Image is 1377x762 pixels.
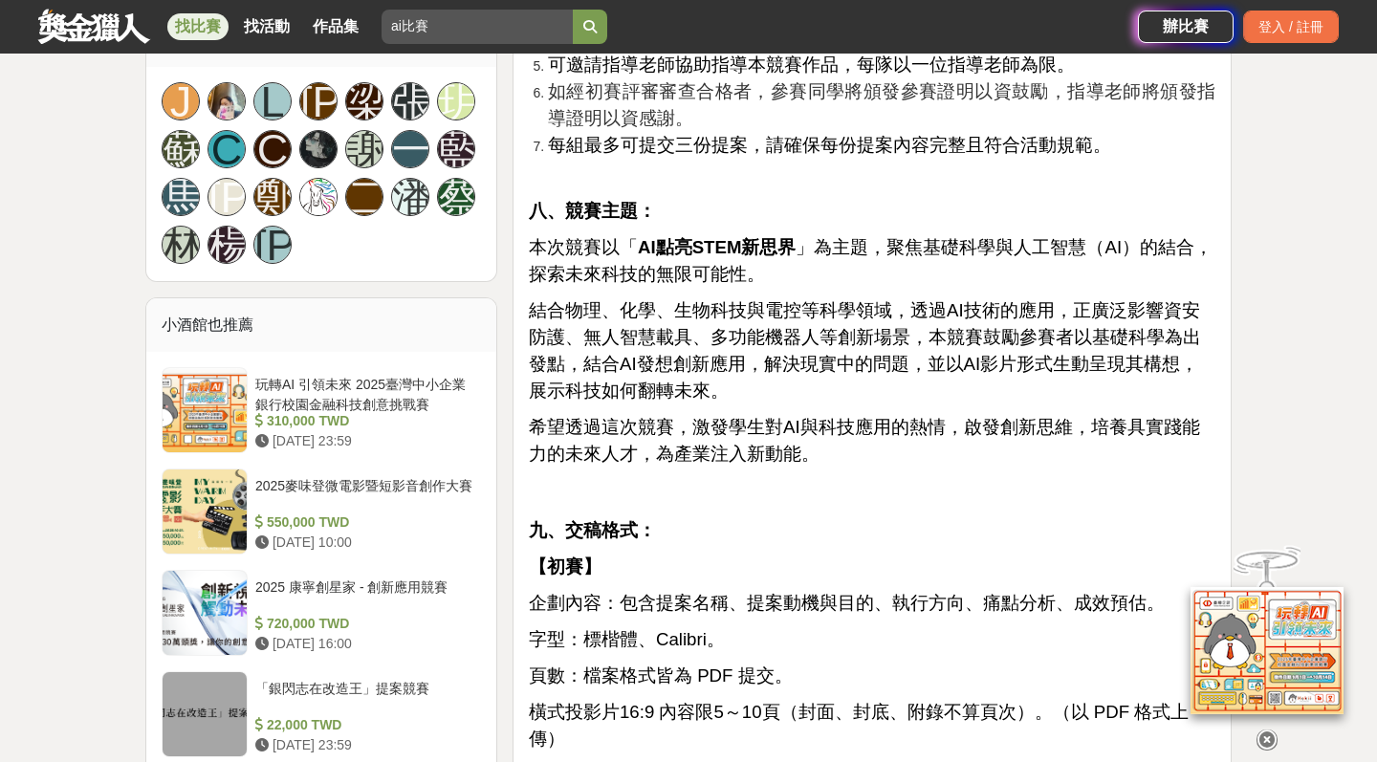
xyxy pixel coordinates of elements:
img: Avatar [300,131,337,167]
img: d2146d9a-e6f6-4337-9592-8cefde37ba6b.png [1191,587,1344,714]
a: 玥 [437,82,475,120]
div: 720,000 TWD [255,614,473,634]
div: [DATE] 23:59 [255,735,473,755]
a: 楊 [208,226,246,264]
span: 頁數：檔案格式皆為 PDF 提交。 [529,665,793,686]
a: C [253,130,292,168]
a: Avatar [299,178,338,216]
div: 2025 康寧創星家 - 創新應用競賽 [255,577,473,614]
a: 作品集 [305,13,366,40]
strong: AI點亮STEM新思界 [638,237,796,257]
a: 蘇 [162,130,200,168]
img: Avatar [300,179,337,215]
a: 2025麥味登微電影暨短影音創作大賽 550,000 TWD [DATE] 10:00 [162,468,481,555]
div: 小酒館也推薦 [146,298,496,352]
span: 企劃內容：包含提案名稱、提案動機與目的、執行方向、痛點分析、成效預估。 [529,593,1165,613]
a: L [253,82,292,120]
a: J [162,82,200,120]
div: 550,000 TWD [255,512,473,533]
div: [DATE] 16:00 [255,634,473,654]
span: 本次競賽以「 」為主題，聚焦基礎科學與人工智慧（AI）的結合，探索未來科技的無限可能性。 [529,237,1213,284]
a: 找比賽 [167,13,229,40]
a: C [208,130,246,168]
a: 玩轉AI 引領未來 2025臺灣中小企業銀行校園金融科技創意挑戰賽 310,000 TWD [DATE] 23:59 [162,367,481,453]
div: 登入 / 註冊 [1243,11,1339,43]
div: 「銀閃志在改造王」提案競賽 [255,679,473,715]
span: 結合物理、化學、生物科技與電控等科學領域，透過AI技術的應用，正廣泛影響資安防護、無人智慧載具、多功能機器人等創新場景，本競賽鼓勵參賽者以基礎科學為出發點，結合AI發想創新應用，解決現實中的問題... [529,300,1201,401]
div: 2025麥味登微電影暨短影音創作大賽 [255,476,473,512]
div: [DATE] 23:59 [255,431,473,451]
strong: 九、交稿格式： [529,520,656,540]
a: [PERSON_NAME] [299,82,338,120]
a: 藍 [437,130,475,168]
span: 希望透過這次競賽，激發學生對AI與科技應用的熱情，啟發創新思維，培養具實踐能力的未來人才，為產業注入新動能。 [529,417,1200,464]
img: Avatar [208,83,245,120]
span: 每組最多可提交三份提案，請確保每份提案內容完整且符合活動規範。 [548,135,1111,155]
a: Avatar [299,130,338,168]
a: 蔡 [437,178,475,216]
a: 馬 [162,178,200,216]
span: 橫式投影片16:9 內容限5～10頁（封面、封底、附錄不算頁次）。（以 PDF 格式上傳） [529,702,1189,749]
div: 玩轉AI 引領未來 2025臺灣中小企業銀行校園金融科技創意挑戰賽 [255,375,473,411]
a: 鄭 [253,178,292,216]
a: Avatar [208,82,246,120]
a: [PERSON_NAME] [208,178,246,216]
div: 22,000 TWD [255,715,473,735]
a: 辦比賽 [1138,11,1234,43]
a: 「銀閃志在改造王」提案競賽 22,000 TWD [DATE] 23:59 [162,671,481,757]
a: 二 [345,178,383,216]
span: 如經初賽評審審查合格者，參賽同學將頒發參賽證明以資鼓勵，指導老師將頒發指導證明以資感謝。 [548,81,1215,128]
a: 林 [162,226,200,264]
a: 一 [391,130,429,168]
strong: 八、競賽主題： [529,201,656,221]
span: 字型：標楷體、Calibri。 [529,629,725,649]
a: 找活動 [236,13,297,40]
a: 梁 [345,82,383,120]
input: 2025「洗手新日常：全民 ALL IN」洗手歌全台徵選 [382,10,573,44]
a: 謝 [345,130,383,168]
div: 310,000 TWD [255,411,473,431]
a: 張 [391,82,429,120]
a: 2025 康寧創星家 - 創新應用競賽 720,000 TWD [DATE] 16:00 [162,570,481,656]
a: [PERSON_NAME] [253,226,292,264]
strong: 【初賽】 [529,556,601,577]
a: 潘 [391,178,429,216]
span: 可邀請指導老師協助指導本競賽作品，每隊以一位指導老師為限。 [548,54,1075,75]
div: [DATE] 10:00 [255,533,473,553]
